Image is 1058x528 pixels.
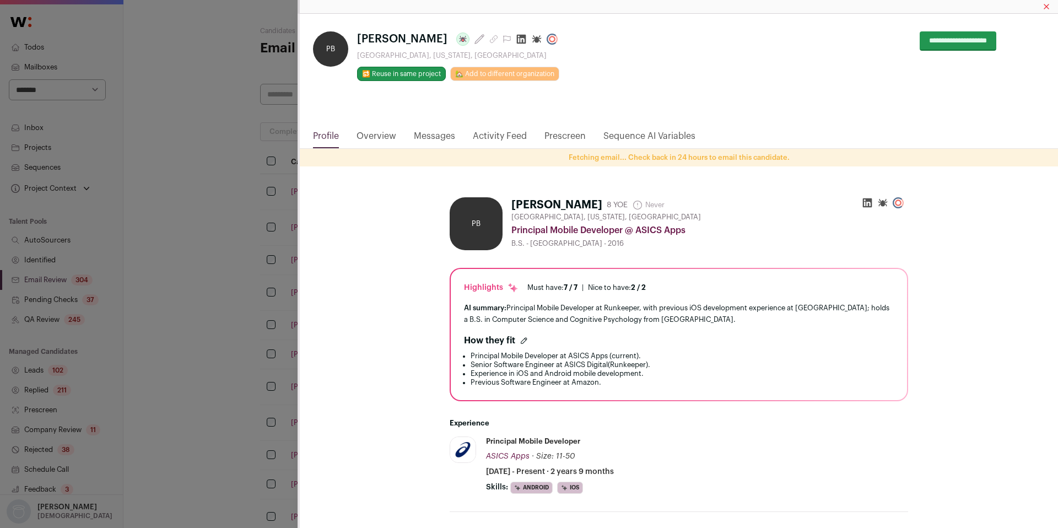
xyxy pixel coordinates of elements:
[511,224,908,237] div: Principal Mobile Developer @ ASICS Apps
[450,419,908,428] h2: Experience
[632,200,665,211] span: Never
[313,130,339,148] a: Profile
[588,283,646,292] div: Nice to have:
[486,452,530,460] span: ASICS Apps
[313,31,348,67] div: PB
[631,284,646,291] span: 2 / 2
[486,466,614,477] span: [DATE] - Present · 2 years 9 months
[486,482,508,493] span: Skills:
[450,67,559,81] a: 🏡 Add to different organization
[357,130,396,148] a: Overview
[464,334,515,347] h2: How they fit
[511,213,701,222] span: [GEOGRAPHIC_DATA], [US_STATE], [GEOGRAPHIC_DATA]
[532,452,575,460] span: · Size: 11-50
[471,360,894,369] li: Senior Software Engineer at ASICS Digital(Runkeeper).
[414,130,455,148] a: Messages
[527,283,646,292] ul: |
[473,130,527,148] a: Activity Feed
[527,283,577,292] div: Must have:
[357,31,447,47] span: [PERSON_NAME]
[357,67,446,81] button: 🔂 Reuse in same project
[471,352,894,360] li: Principal Mobile Developer at ASICS Apps (current).
[603,130,695,148] a: Sequence AI Variables
[471,378,894,387] li: Previous Software Engineer at Amazon.
[557,482,583,494] li: iOS
[464,302,894,325] div: Principal Mobile Developer at Runkeeper, with previous iOS development experience at [GEOGRAPHIC_...
[486,437,580,446] div: Principal Mobile Developer
[564,284,577,291] span: 7 / 7
[471,369,894,378] li: Experience in iOS and Android mobile development.
[464,282,519,293] div: Highlights
[510,482,553,494] li: Android
[357,51,562,60] div: [GEOGRAPHIC_DATA], [US_STATE], [GEOGRAPHIC_DATA]
[464,304,506,311] span: AI summary:
[511,239,908,248] div: B.S. - [GEOGRAPHIC_DATA] - 2016
[450,197,503,250] div: PB
[300,153,1058,162] p: Fetching email... Check back in 24 hours to email this candidate.
[607,200,628,211] div: 8 YOE
[450,437,476,462] img: 40c5b383fff7dbdb27322d31fb41be784e62f24c8ffbcc69bd20e6303d37b03d
[544,130,586,148] a: Prescreen
[511,197,602,213] h1: [PERSON_NAME]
